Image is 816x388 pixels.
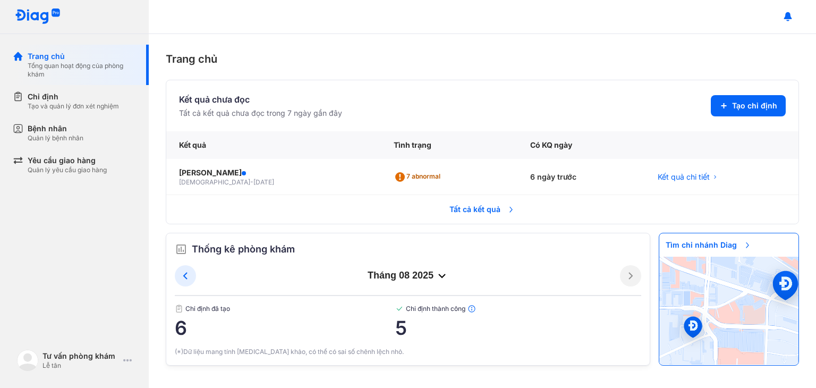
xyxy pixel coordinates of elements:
div: Kết quả [166,131,381,159]
span: Tìm chi nhánh Diag [659,233,758,257]
div: 6 ngày trước [517,159,645,196]
img: order.5a6da16c.svg [175,243,188,256]
div: Tất cả kết quả chưa đọc trong 7 ngày gần đây [179,108,342,119]
div: tháng 08 2025 [196,269,620,282]
div: Yêu cầu giao hàng [28,155,107,166]
span: Chỉ định thành công [395,305,641,313]
div: (*)Dữ liệu mang tính [MEDICAL_DATA] khảo, có thể có sai số chênh lệch nhỏ. [175,347,641,357]
span: Tất cả kết quả [443,198,522,221]
div: Quản lý yêu cầu giao hàng [28,166,107,174]
div: Có KQ ngày [517,131,645,159]
div: 7 abnormal [394,168,445,185]
span: [DEMOGRAPHIC_DATA] [179,178,250,186]
div: Tổng quan hoạt động của phòng khám [28,62,136,79]
span: - [250,178,253,186]
span: [DATE] [253,178,274,186]
div: Trang chủ [28,51,136,62]
span: 5 [395,317,641,339]
div: Chỉ định [28,91,119,102]
div: Tạo và quản lý đơn xét nghiệm [28,102,119,111]
div: Trang chủ [166,51,799,67]
span: Thống kê phòng khám [192,242,295,257]
span: Chỉ định đã tạo [175,305,395,313]
img: document.50c4cfd0.svg [175,305,183,313]
div: Tình trạng [381,131,517,159]
img: checked-green.01cc79e0.svg [395,305,404,313]
button: Tạo chỉ định [711,95,786,116]
div: Bệnh nhân [28,123,83,134]
div: Lễ tân [42,361,119,370]
span: 6 [175,317,395,339]
span: Tạo chỉ định [732,100,777,111]
div: [PERSON_NAME] [179,167,368,178]
span: Kết quả chi tiết [658,172,710,182]
div: Kết quả chưa đọc [179,93,342,106]
div: Quản lý bệnh nhân [28,134,83,142]
img: logo [17,350,38,371]
img: logo [15,9,61,25]
div: Tư vấn phòng khám [42,351,119,361]
img: info.7e716105.svg [467,305,476,313]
